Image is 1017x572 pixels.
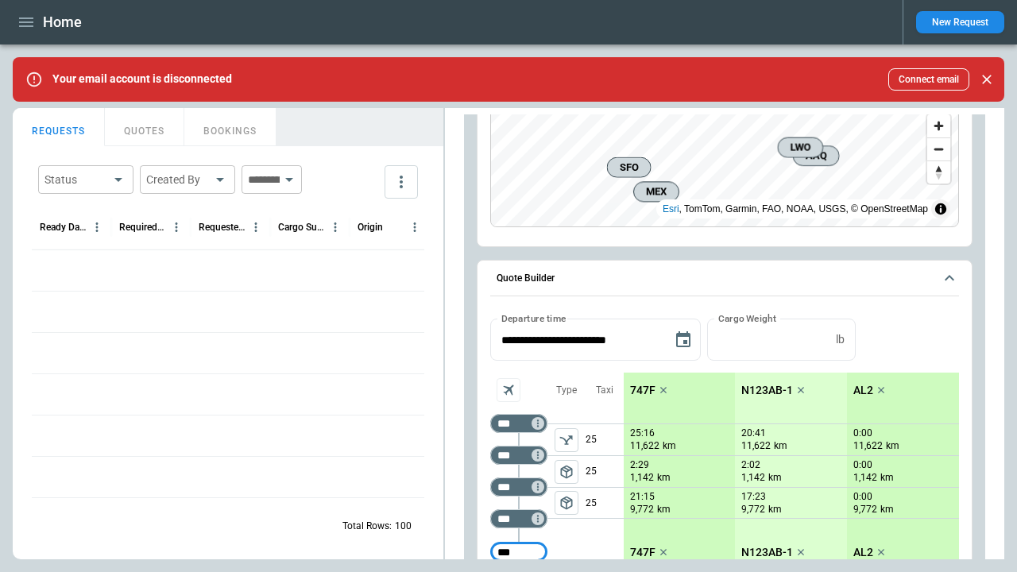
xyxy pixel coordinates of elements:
[44,172,108,187] div: Status
[741,546,793,559] p: N123AB-1
[105,108,184,146] button: QUOTES
[184,108,276,146] button: BOOKINGS
[43,13,82,32] h1: Home
[741,491,766,503] p: 17:23
[490,261,959,297] button: Quote Builder
[630,546,655,559] p: 747F
[630,471,654,485] p: 1,142
[927,114,950,137] button: Zoom in
[836,333,845,346] p: lb
[13,108,105,146] button: REQUESTS
[555,460,578,484] span: Type of sector
[630,384,655,397] p: 747F
[741,471,765,485] p: 1,142
[385,165,418,199] button: more
[555,491,578,515] span: Type of sector
[916,11,1004,33] button: New Request
[490,509,547,528] div: Too short
[246,217,266,238] button: Requested Route column menu
[657,471,671,485] p: km
[976,68,998,91] button: Close
[490,543,547,562] div: Too short
[931,199,950,218] summary: Toggle attribution
[667,324,699,356] button: Choose date, selected date is Aug 21, 2025
[741,459,760,471] p: 2:02
[559,464,574,480] span: package_2
[119,222,166,233] div: Required Date & Time (UTC+03:00)
[880,471,894,485] p: km
[888,68,969,91] button: Connect email
[586,424,624,455] p: 25
[663,203,679,214] a: Esri
[718,311,776,325] label: Cargo Weight
[853,546,873,559] p: AL2
[630,503,654,516] p: 9,772
[166,217,187,238] button: Required Date & Time (UTC+03:00) column menu
[52,72,232,86] p: Your email account is disconnected
[630,427,655,439] p: 25:16
[342,520,392,533] p: Total Rows:
[853,384,873,397] p: AL2
[358,222,383,233] div: Origin
[586,488,624,518] p: 25
[927,160,950,184] button: Reset bearing to north
[596,384,613,397] p: Taxi
[663,439,676,453] p: km
[556,384,577,397] p: Type
[199,222,246,233] div: Requested Route
[741,503,765,516] p: 9,772
[87,217,107,238] button: Ready Date & Time (UTC+03:00) column menu
[490,477,547,497] div: Too short
[559,495,574,511] span: package_2
[853,471,877,485] p: 1,142
[613,159,644,175] span: SFO
[325,217,346,238] button: Cargo Summary column menu
[663,201,928,217] div: , TomTom, Garmin, FAO, NOAA, USGS, © OpenStreetMap
[491,56,958,226] canvas: Map
[630,459,649,471] p: 2:29
[490,446,547,465] div: Too short
[853,503,877,516] p: 9,772
[853,427,872,439] p: 0:00
[586,456,624,487] p: 25
[886,439,899,453] p: km
[555,460,578,484] button: left aligned
[497,273,555,284] h6: Quote Builder
[146,172,210,187] div: Created By
[799,148,832,164] span: AAQ
[555,491,578,515] button: left aligned
[278,222,325,233] div: Cargo Summary
[640,184,672,199] span: MEX
[555,428,578,452] span: Type of sector
[976,62,998,97] div: dismiss
[774,439,787,453] p: km
[741,439,771,453] p: 11,622
[768,471,782,485] p: km
[497,378,520,402] span: Aircraft selection
[657,503,671,516] p: km
[404,217,425,238] button: Origin column menu
[555,428,578,452] button: left aligned
[490,414,547,433] div: Too short
[741,384,793,397] p: N123AB-1
[880,503,894,516] p: km
[853,439,883,453] p: 11,622
[853,491,872,503] p: 0:00
[768,503,782,516] p: km
[741,427,766,439] p: 20:41
[927,137,950,160] button: Zoom out
[630,491,655,503] p: 21:15
[784,139,816,155] span: LWO
[501,311,567,325] label: Departure time
[395,520,412,533] p: 100
[40,222,87,233] div: Ready Date & Time (UTC+03:00)
[630,439,659,453] p: 11,622
[853,459,872,471] p: 0:00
